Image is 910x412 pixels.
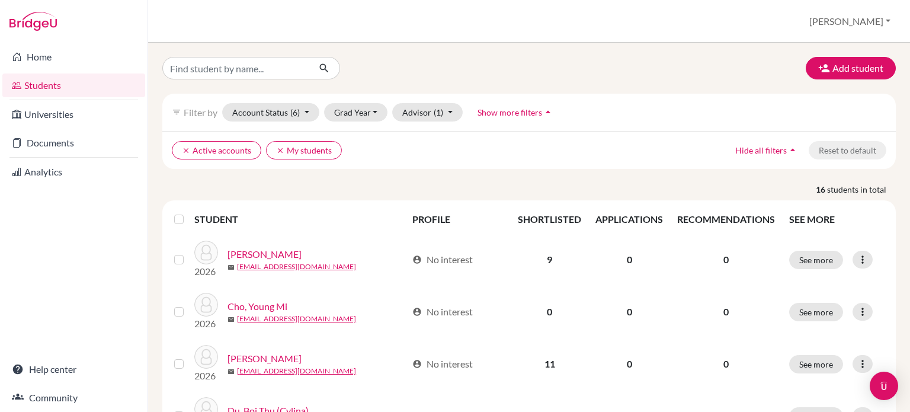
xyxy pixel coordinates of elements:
a: Cho, Young Mi [227,299,287,314]
p: 0 [677,253,775,267]
a: [PERSON_NAME] [227,352,302,366]
td: 9 [511,234,588,286]
input: Find student by name... [162,57,309,79]
button: [PERSON_NAME] [804,10,896,33]
img: Abe, Shun [194,241,218,264]
a: [EMAIL_ADDRESS][DOMAIN_NAME] [237,261,356,272]
div: No interest [412,357,473,371]
div: No interest [412,253,473,267]
th: APPLICATIONS [588,205,670,234]
button: See more [789,303,843,321]
img: Chung, YoungDong [194,345,218,369]
p: 2026 [194,317,218,331]
button: See more [789,355,843,373]
th: SEE MORE [782,205,891,234]
span: (1) [434,107,443,117]
a: Students [2,74,145,97]
button: Account Status(6) [222,103,319,122]
span: mail [227,368,235,375]
i: filter_list [172,107,181,117]
th: RECOMMENDATIONS [670,205,782,234]
span: account_circle [412,255,422,264]
td: 0 [588,286,670,338]
span: (6) [290,107,300,117]
a: [EMAIL_ADDRESS][DOMAIN_NAME] [237,314,356,324]
p: 2026 [194,264,218,279]
button: Advisor(1) [392,103,463,122]
a: Universities [2,103,145,126]
i: arrow_drop_up [542,106,554,118]
a: [PERSON_NAME] [227,247,302,261]
span: Filter by [184,107,217,118]
td: 0 [588,338,670,390]
i: arrow_drop_up [787,144,799,156]
span: Hide all filters [735,145,787,155]
button: See more [789,251,843,269]
i: clear [182,146,190,155]
i: clear [276,146,284,155]
span: account_circle [412,359,422,369]
img: Cho, Young Mi [194,293,218,317]
button: Show more filtersarrow_drop_up [467,103,564,122]
th: STUDENT [194,205,405,234]
p: 0 [677,305,775,319]
div: Open Intercom Messenger [870,372,898,400]
p: 0 [677,357,775,371]
a: Home [2,45,145,69]
span: students in total [827,183,896,196]
button: Grad Year [324,103,388,122]
th: SHORTLISTED [511,205,588,234]
button: Hide all filtersarrow_drop_up [725,141,809,159]
a: [EMAIL_ADDRESS][DOMAIN_NAME] [237,366,356,376]
button: Reset to default [809,141,886,159]
strong: 16 [816,183,827,196]
button: Add student [806,57,896,79]
a: Analytics [2,160,145,184]
button: clearActive accounts [172,141,261,159]
th: PROFILE [405,205,511,234]
span: mail [227,316,235,323]
td: 11 [511,338,588,390]
span: mail [227,264,235,271]
span: Show more filters [478,107,542,117]
img: Bridge-U [9,12,57,31]
span: account_circle [412,307,422,317]
button: clearMy students [266,141,342,159]
a: Community [2,386,145,410]
a: Help center [2,357,145,381]
td: 0 [511,286,588,338]
p: 2026 [194,369,218,383]
a: Documents [2,131,145,155]
td: 0 [588,234,670,286]
div: No interest [412,305,473,319]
